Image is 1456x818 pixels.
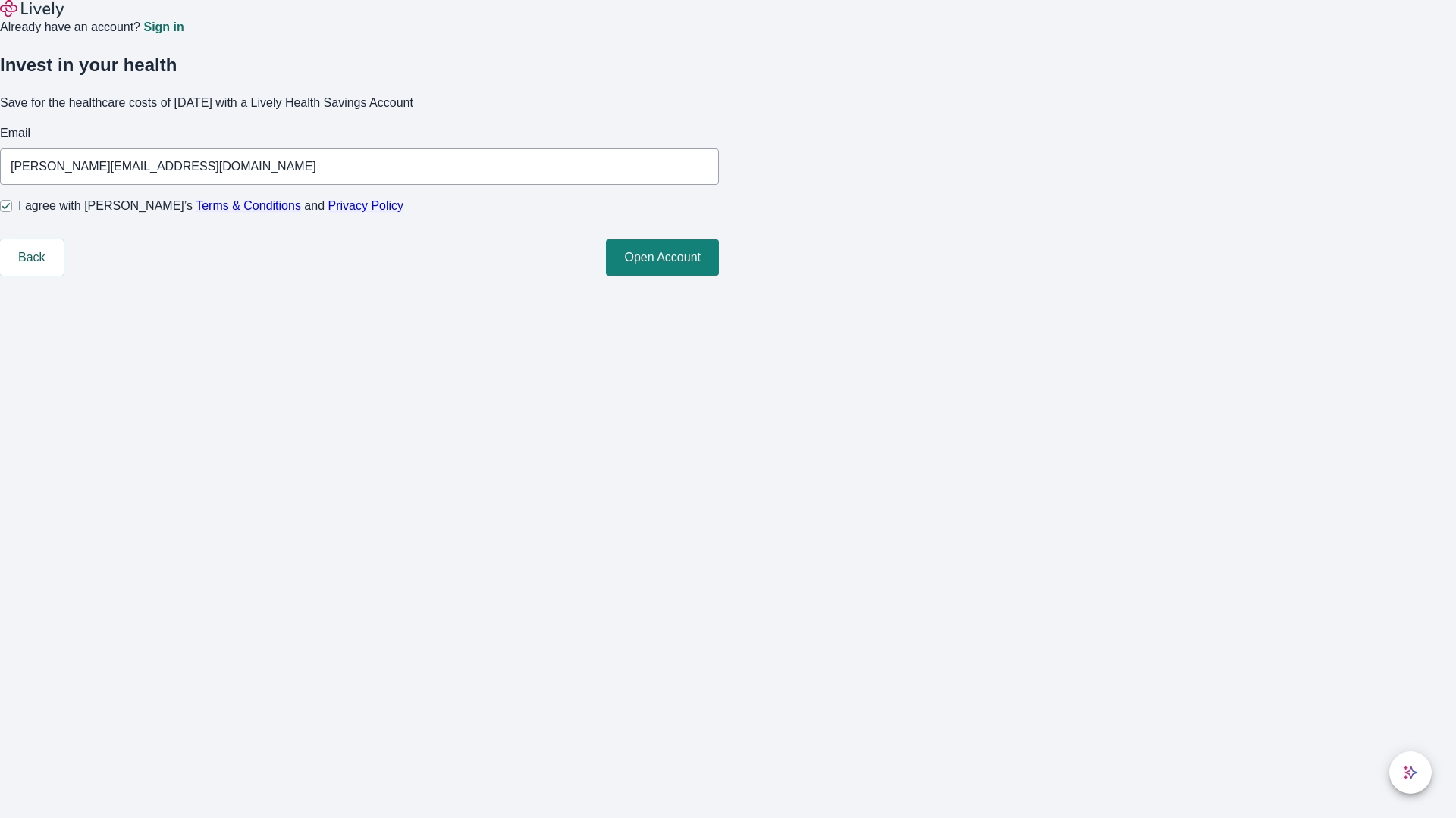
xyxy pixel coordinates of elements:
a: Privacy Policy [328,199,404,212]
button: Open Account [606,239,719,276]
svg: Lively AI Assistant [1403,765,1418,780]
a: Sign in [143,21,184,33]
span: I agree with [PERSON_NAME]’s and [18,197,403,215]
button: chat [1389,751,1432,794]
a: Terms & Conditions [196,199,301,212]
